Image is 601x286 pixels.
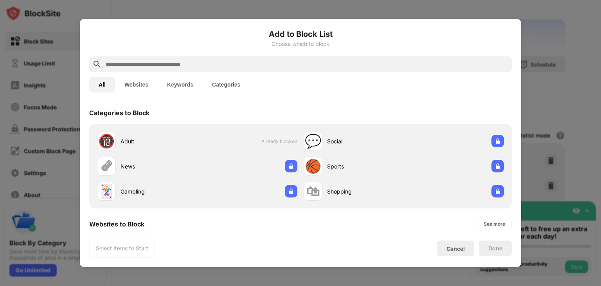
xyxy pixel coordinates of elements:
[115,77,158,92] button: Websites
[89,77,115,92] button: All
[96,244,148,252] div: Select Items to Start
[203,77,250,92] button: Categories
[488,245,502,252] div: Done
[89,220,144,228] div: Websites to Block
[306,183,320,199] div: 🛍
[98,133,115,149] div: 🔞
[121,162,197,170] div: News
[92,60,102,69] img: search.svg
[89,41,512,47] div: Choose which to block
[89,28,512,40] h6: Add to Block List
[305,158,321,174] div: 🏀
[121,187,197,195] div: Gambling
[158,77,203,92] button: Keywords
[484,220,505,228] div: See more
[446,245,465,252] div: Cancel
[261,138,297,144] span: Already blocked
[89,109,149,117] div: Categories to Block
[327,187,404,195] div: Shopping
[98,183,115,199] div: 🃏
[327,137,404,145] div: Social
[327,162,404,170] div: Sports
[121,137,197,145] div: Adult
[305,133,321,149] div: 💬
[100,158,113,174] div: 🗞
